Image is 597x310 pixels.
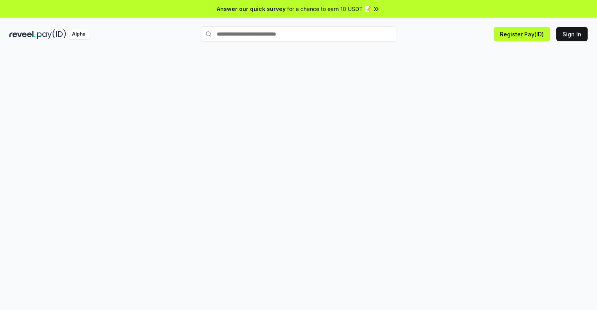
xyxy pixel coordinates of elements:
[494,27,550,41] button: Register Pay(ID)
[217,5,286,13] span: Answer our quick survey
[68,29,90,39] div: Alpha
[9,29,36,39] img: reveel_dark
[556,27,588,41] button: Sign In
[37,29,66,39] img: pay_id
[287,5,371,13] span: for a chance to earn 10 USDT 📝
